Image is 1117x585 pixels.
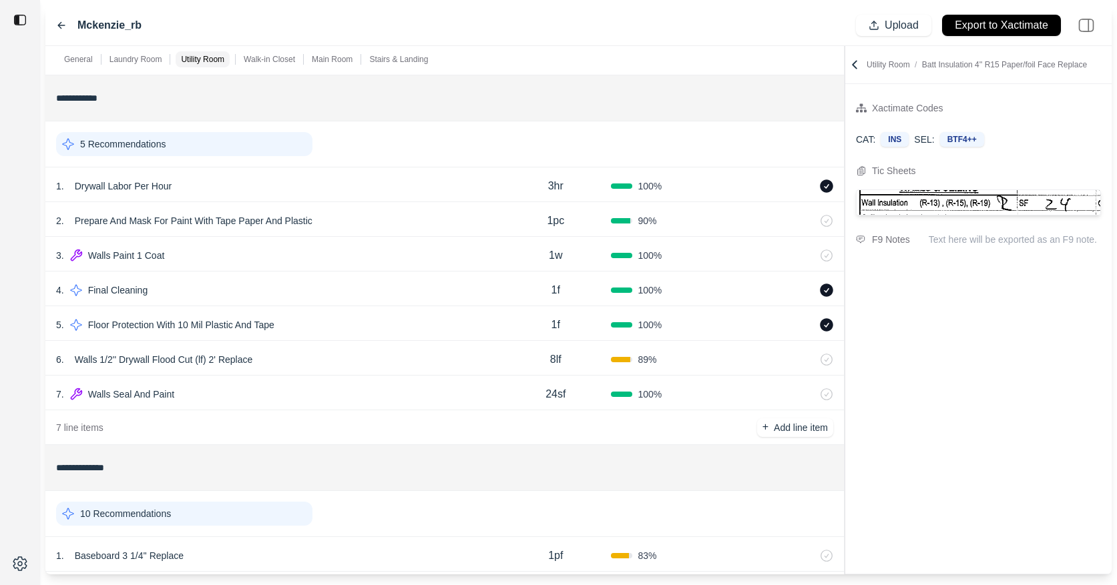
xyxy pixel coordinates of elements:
p: Upload [885,18,919,33]
div: BTF4++ [940,132,984,147]
span: 100 % [638,179,662,193]
div: Tic Sheets [872,163,916,179]
p: 1 . [56,549,64,562]
p: Add line item [774,421,828,434]
p: 7 . [56,388,64,401]
p: 1 . [56,179,64,193]
button: +Add line item [757,418,833,437]
span: 89 % [638,353,656,366]
p: 3 . [56,249,64,262]
p: 5 Recommendations [80,137,166,151]
p: SEL: [914,133,934,146]
img: Cropped Image [857,190,1100,215]
div: Xactimate Codes [872,100,943,116]
p: 8lf [550,352,562,368]
span: 90 % [638,214,656,227]
div: INS [881,132,909,147]
p: 10 Recommendations [80,507,171,520]
div: F9 Notes [872,231,910,247]
p: 3hr [548,178,564,194]
p: Final Cleaning [83,281,154,300]
p: Walk-in Closet [244,54,295,65]
p: 1pc [547,213,564,229]
span: 100 % [638,388,662,401]
p: Drywall Labor Per Hour [69,177,178,195]
span: Batt Insulation 4'' R15 Paper/foil Face Replace [922,60,1087,69]
p: CAT: [856,133,875,146]
p: Utility Room [867,59,1087,70]
p: 1f [551,282,560,298]
button: Upload [856,15,931,36]
p: 5 . [56,318,64,332]
p: Baseboard 3 1/4'' Replace [69,546,189,565]
p: Main Room [312,54,353,65]
p: Export to Xactimate [955,18,1048,33]
span: / [910,60,922,69]
p: Walls Paint 1 Coat [83,246,170,265]
p: Walls 1/2'' Drywall Flood Cut (lf) 2' Replace [69,350,258,369]
p: 1pf [548,548,563,564]
p: Text here will be exported as an F9 note. [929,233,1101,246]
p: 4 . [56,283,64,297]
label: Mckenzie_rb [77,17,142,33]
p: + [762,420,768,435]
p: 7 line items [56,421,103,434]
p: 6 . [56,353,64,366]
p: Prepare And Mask For Paint With Tape Paper And Plastic [69,211,318,230]
img: comment [856,235,865,243]
p: Utility Room [181,54,224,65]
img: toggle sidebar [13,13,27,27]
p: Walls Seal And Paint [83,385,180,404]
p: General [64,54,93,65]
span: 100 % [638,318,662,332]
p: Floor Protection With 10 Mil Plastic And Tape [83,316,280,334]
p: 24sf [545,386,566,402]
span: 100 % [638,283,662,297]
p: Laundry Room [109,54,162,65]
p: 1w [549,247,562,263]
span: 83 % [638,549,656,562]
p: 2 . [56,214,64,227]
button: Export to Xactimate [942,15,1061,36]
p: 1f [551,317,560,333]
img: right-panel.svg [1072,11,1101,40]
span: 100 % [638,249,662,262]
p: Stairs & Landing [369,54,428,65]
